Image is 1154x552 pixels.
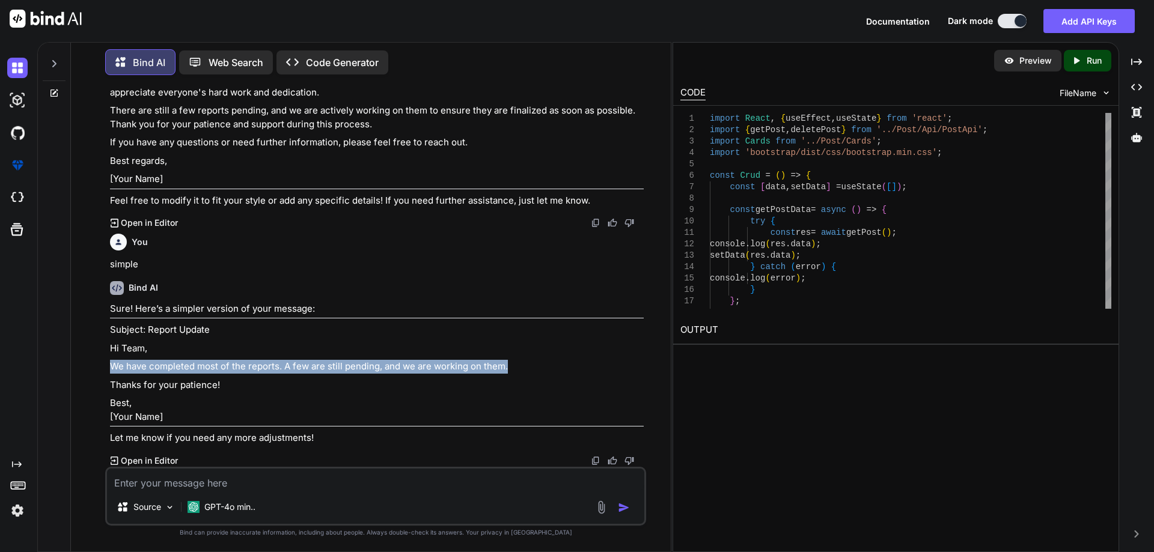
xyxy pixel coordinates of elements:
[770,114,775,123] span: ,
[765,239,770,249] span: (
[831,262,835,271] span: {
[866,15,930,28] button: Documentation
[105,528,646,537] p: Bind can provide inaccurate information, including about people. Always double-check its answers....
[110,378,644,392] p: Thanks for your patience!
[765,273,770,283] span: (
[710,250,745,260] span: setData
[110,72,644,99] p: I wanted to provide a quick update on our reporting status. We have successfully completed almost...
[948,15,993,27] span: Dark mode
[790,239,811,249] span: data
[912,114,947,123] span: 'react'
[132,236,148,248] h6: You
[876,125,982,135] span: '../Post/Api/PostApi'
[836,182,841,192] span: =
[680,238,694,250] div: 12
[110,323,644,337] p: Subject: Report Update
[110,360,644,374] p: We have completed most of the reports. A few are still pending, and we are working on them.
[110,194,644,208] p: Feel free to modify it to fit your style or add any specific details! If you need further assista...
[881,182,886,192] span: (
[821,228,846,237] span: await
[775,136,796,146] span: from
[608,218,617,228] img: like
[811,239,816,249] span: )
[760,262,786,271] span: catch
[710,125,740,135] span: import
[209,55,263,70] p: Web Search
[680,86,706,100] div: CODE
[1087,55,1102,67] p: Run
[745,125,749,135] span: {
[594,500,608,514] img: attachment
[811,228,816,237] span: =
[1004,55,1015,66] img: preview
[10,10,82,28] img: Bind AI
[7,123,28,143] img: githubDark
[680,170,694,181] div: 6
[780,114,785,123] span: {
[710,114,740,123] span: import
[876,114,881,123] span: }
[790,262,795,271] span: (
[730,205,755,214] span: const
[204,501,255,513] p: GPT-4o min..
[735,296,740,306] span: ;
[856,205,861,214] span: )
[110,154,644,168] p: Best regards,
[786,125,790,135] span: ,
[750,216,765,226] span: try
[133,55,165,70] p: Bind AI
[775,171,780,180] span: (
[796,262,821,271] span: error
[780,171,785,180] span: )
[710,273,745,283] span: console
[110,172,644,186] p: [Your Name]
[680,250,694,261] div: 13
[897,182,902,192] span: )
[866,205,876,214] span: =>
[730,296,734,306] span: }
[801,136,876,146] span: '../Post/Cards'
[790,250,795,260] span: )
[881,205,886,214] span: {
[805,171,810,180] span: {
[306,55,379,70] p: Code Generator
[745,114,770,123] span: React
[110,104,644,131] p: There are still a few reports pending, and we are actively working on them to ensure they are fin...
[821,205,846,214] span: async
[765,171,770,180] span: =
[680,181,694,193] div: 7
[750,250,765,260] span: res
[891,182,896,192] span: ]
[816,239,820,249] span: ;
[680,273,694,284] div: 15
[836,114,876,123] span: useState
[110,136,644,150] p: If you have any questions or need further information, please feel free to reach out.
[710,148,740,157] span: import
[680,284,694,296] div: 16
[887,182,891,192] span: [
[750,273,765,283] span: log
[680,193,694,204] div: 8
[786,114,831,123] span: useEffect
[121,217,178,229] p: Open in Editor
[1019,55,1052,67] p: Preview
[624,218,634,228] img: dislike
[710,239,745,249] span: console
[770,273,795,283] span: error
[841,182,881,192] span: useState
[591,218,600,228] img: copy
[188,501,200,513] img: GPT-4o mini
[770,228,795,237] span: const
[790,182,826,192] span: setData
[876,136,881,146] span: ;
[591,456,600,466] img: copy
[846,228,882,237] span: getPost
[624,456,634,466] img: dislike
[811,205,816,214] span: =
[680,307,694,318] div: 18
[608,456,617,466] img: like
[750,125,786,135] span: getPost
[765,182,786,192] span: data
[1060,87,1096,99] span: FileName
[7,90,28,111] img: darkAi-studio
